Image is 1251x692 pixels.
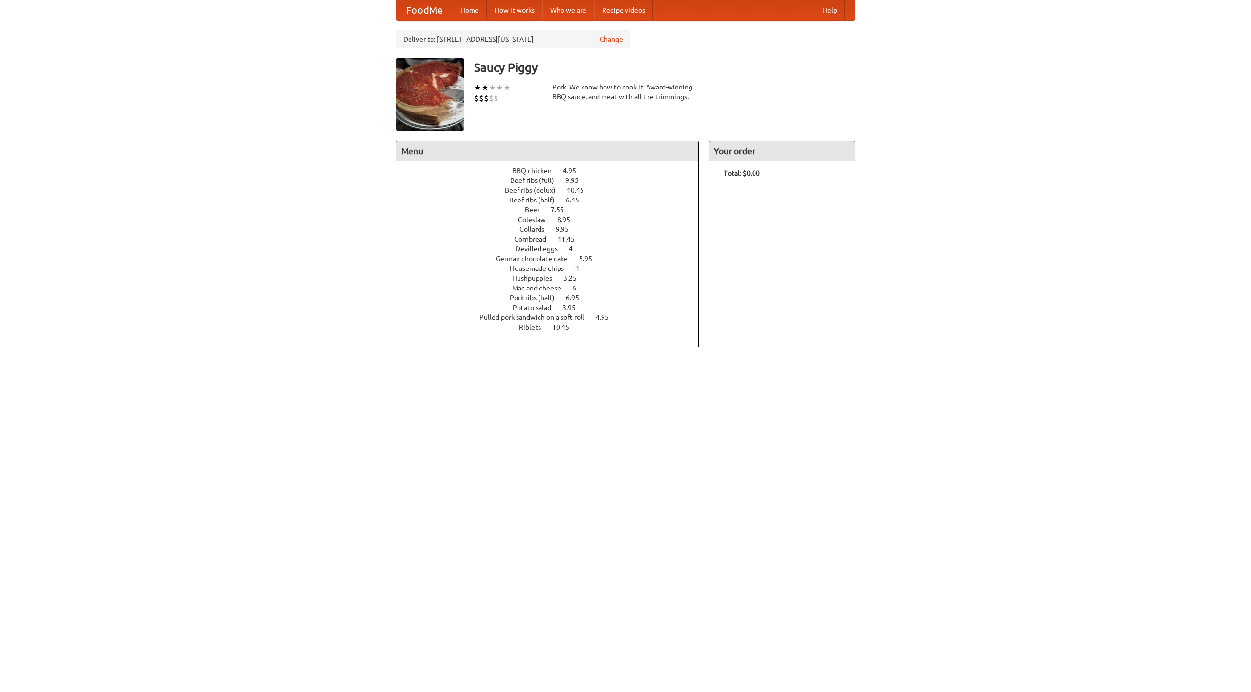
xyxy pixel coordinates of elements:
a: Change [600,34,623,44]
span: 5.95 [579,255,602,263]
span: 7.55 [551,206,574,214]
li: ★ [496,82,503,93]
span: 6.95 [566,294,589,302]
span: 10.45 [552,323,579,331]
div: Pork. We know how to cook it. Award-winning BBQ sauce, and meat with all the trimmings. [552,82,699,102]
a: Mac and cheese 6 [512,284,594,292]
a: Pulled pork sandwich on a soft roll 4.95 [479,313,627,321]
a: FoodMe [396,0,453,20]
span: Beer [525,206,549,214]
a: Beer 7.55 [525,206,582,214]
span: BBQ chicken [512,167,561,175]
span: 9.95 [556,225,579,233]
span: 4.95 [563,167,586,175]
a: Collards 9.95 [519,225,587,233]
a: Riblets 10.45 [519,323,587,331]
a: BBQ chicken 4.95 [512,167,594,175]
span: Devilled eggs [516,245,567,253]
b: Total: $0.00 [724,169,760,177]
a: Beef ribs (half) 6.45 [509,196,597,204]
li: $ [479,93,484,104]
a: Who we are [542,0,594,20]
span: Collards [519,225,554,233]
li: ★ [474,82,481,93]
li: $ [494,93,498,104]
a: Coleslaw 8.95 [518,216,588,223]
li: ★ [503,82,511,93]
span: 6.45 [566,196,589,204]
h3: Saucy Piggy [474,58,855,77]
li: $ [474,93,479,104]
a: How it works [487,0,542,20]
a: German chocolate cake 5.95 [496,255,610,263]
span: 3.95 [562,304,585,312]
span: Coleslaw [518,216,556,223]
span: Beef ribs (delux) [505,186,565,194]
span: 8.95 [557,216,580,223]
span: 4 [569,245,582,253]
span: 11.45 [558,235,584,243]
a: Hushpuppies 3.25 [512,274,595,282]
span: Pork ribs (half) [510,294,564,302]
span: 4.95 [596,313,619,321]
span: Beef ribs (full) [510,177,564,184]
img: angular.jpg [396,58,464,131]
div: Deliver to: [STREET_ADDRESS][US_STATE] [396,30,630,48]
a: Potato salad 3.95 [513,304,594,312]
li: ★ [481,82,489,93]
a: Home [453,0,487,20]
span: Mac and cheese [512,284,571,292]
a: Devilled eggs 4 [516,245,591,253]
a: Beef ribs (delux) 10.45 [505,186,602,194]
span: Pulled pork sandwich on a soft roll [479,313,594,321]
span: 4 [575,265,589,272]
span: Beef ribs (half) [509,196,564,204]
span: Hushpuppies [512,274,562,282]
li: $ [489,93,494,104]
a: Pork ribs (half) 6.95 [510,294,597,302]
span: 6 [572,284,586,292]
a: Cornbread 11.45 [514,235,593,243]
a: Help [815,0,845,20]
span: Riblets [519,323,551,331]
a: Housemade chips 4 [510,265,597,272]
li: $ [484,93,489,104]
h4: Your order [709,141,855,161]
a: Beef ribs (full) 9.95 [510,177,597,184]
span: Potato salad [513,304,561,312]
span: German chocolate cake [496,255,578,263]
li: ★ [489,82,496,93]
a: Recipe videos [594,0,653,20]
h4: Menu [396,141,698,161]
span: 3.25 [563,274,586,282]
span: 9.95 [565,177,588,184]
span: Housemade chips [510,265,574,272]
span: 10.45 [567,186,594,194]
span: Cornbread [514,235,556,243]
